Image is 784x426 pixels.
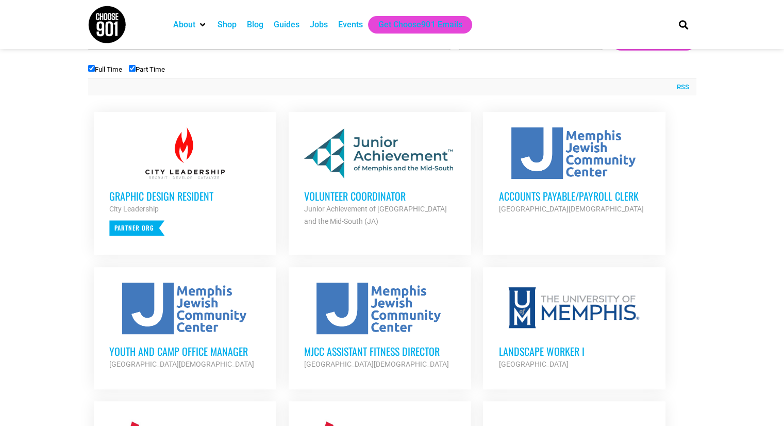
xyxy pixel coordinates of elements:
nav: Main nav [168,16,661,34]
strong: [GEOGRAPHIC_DATA][DEMOGRAPHIC_DATA] [498,205,643,213]
strong: [GEOGRAPHIC_DATA] [498,360,568,368]
a: Youth and Camp Office Manager [GEOGRAPHIC_DATA][DEMOGRAPHIC_DATA] [94,267,276,386]
label: Part Time [129,65,165,73]
a: Volunteer Coordinator Junior Achievement of [GEOGRAPHIC_DATA] and the Mid-South (JA) [289,112,471,243]
strong: City Leadership [109,205,159,213]
h3: Landscape Worker I [498,345,650,358]
a: Jobs [310,19,328,31]
a: RSS [672,82,689,92]
a: Accounts Payable/Payroll Clerk [GEOGRAPHIC_DATA][DEMOGRAPHIC_DATA] [483,112,665,231]
div: Search [675,16,692,33]
h3: Volunteer Coordinator [304,189,456,203]
strong: Junior Achievement of [GEOGRAPHIC_DATA] and the Mid-South (JA) [304,205,447,225]
a: Graphic Design Resident City Leadership Partner Org [94,112,276,251]
strong: [GEOGRAPHIC_DATA][DEMOGRAPHIC_DATA] [304,360,449,368]
h3: Youth and Camp Office Manager [109,345,261,358]
a: Blog [247,19,263,31]
h3: Accounts Payable/Payroll Clerk [498,189,650,203]
a: Get Choose901 Emails [378,19,462,31]
a: Shop [218,19,237,31]
input: Full Time [88,65,95,72]
h3: MJCC Assistant Fitness Director [304,345,456,358]
a: Landscape Worker I [GEOGRAPHIC_DATA] [483,267,665,386]
p: Partner Org [109,220,164,236]
a: About [173,19,195,31]
a: Events [338,19,363,31]
h3: Graphic Design Resident [109,189,261,203]
div: About [168,16,212,34]
label: Full Time [88,65,122,73]
a: Guides [274,19,299,31]
input: Part Time [129,65,136,72]
a: MJCC Assistant Fitness Director [GEOGRAPHIC_DATA][DEMOGRAPHIC_DATA] [289,267,471,386]
strong: [GEOGRAPHIC_DATA][DEMOGRAPHIC_DATA] [109,360,254,368]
